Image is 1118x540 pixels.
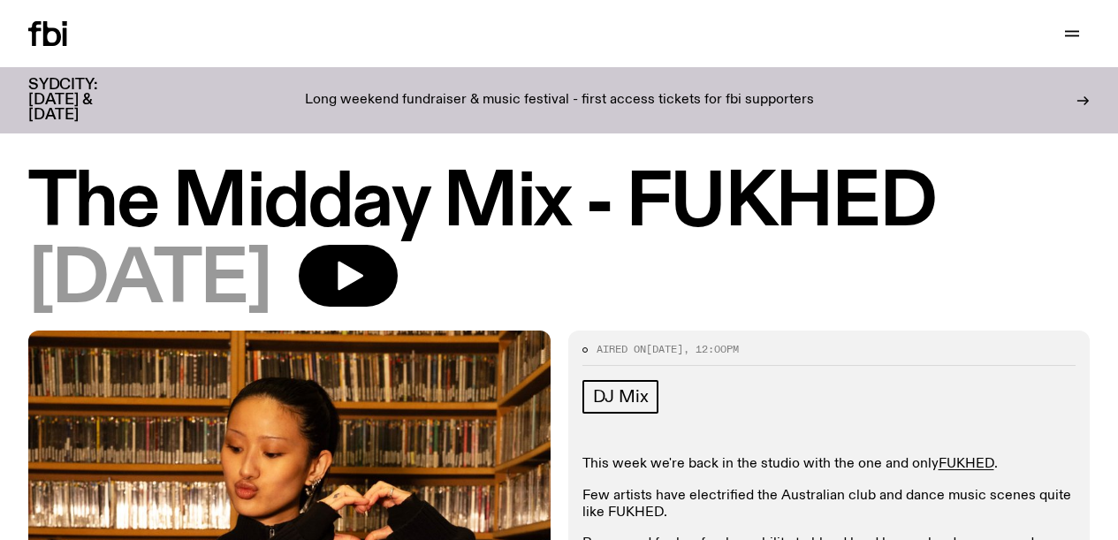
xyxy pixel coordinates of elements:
a: DJ Mix [582,380,659,414]
span: [DATE] [646,342,683,356]
p: This week we're back in the studio with the one and only . [582,456,1076,473]
h1: The Midday Mix - FUKHED [28,168,1090,240]
span: DJ Mix [593,387,649,407]
p: Long weekend fundraiser & music festival - first access tickets for fbi supporters [305,93,814,109]
h3: SYDCITY: [DATE] & [DATE] [28,78,141,123]
span: [DATE] [28,245,270,316]
p: Few artists have electrified the Australian club and dance music scenes quite like FUKHED. [582,488,1076,521]
span: , 12:00pm [683,342,739,356]
a: FUKHED [939,457,994,471]
span: Aired on [597,342,646,356]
